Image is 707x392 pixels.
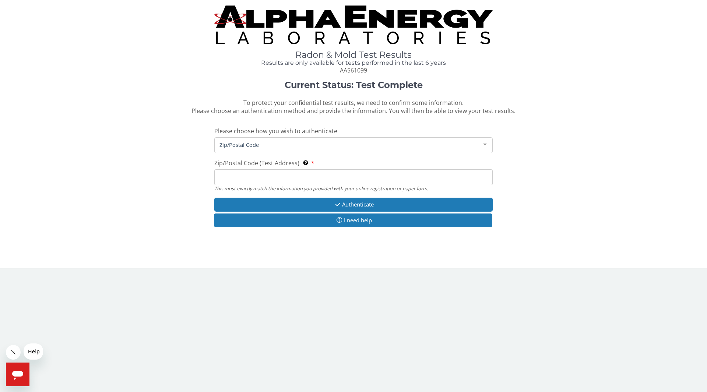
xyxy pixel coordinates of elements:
[214,198,493,211] button: Authenticate
[214,159,299,167] span: Zip/Postal Code (Test Address)
[285,80,423,90] strong: Current Status: Test Complete
[218,141,478,149] span: Zip/Postal Code
[340,66,367,74] span: AA561099
[214,127,337,135] span: Please choose how you wish to authenticate
[24,343,43,360] iframe: Message from company
[6,345,21,360] iframe: Close message
[191,99,516,115] span: To protect your confidential test results, we need to confirm some information. Please choose an ...
[214,185,493,192] div: This must exactly match the information you provided with your online registration or paper form.
[214,213,492,227] button: I need help
[214,60,493,66] h4: Results are only available for tests performed in the last 6 years
[214,50,493,60] h1: Radon & Mold Test Results
[214,6,493,44] img: TightCrop.jpg
[6,363,29,386] iframe: Button to launch messaging window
